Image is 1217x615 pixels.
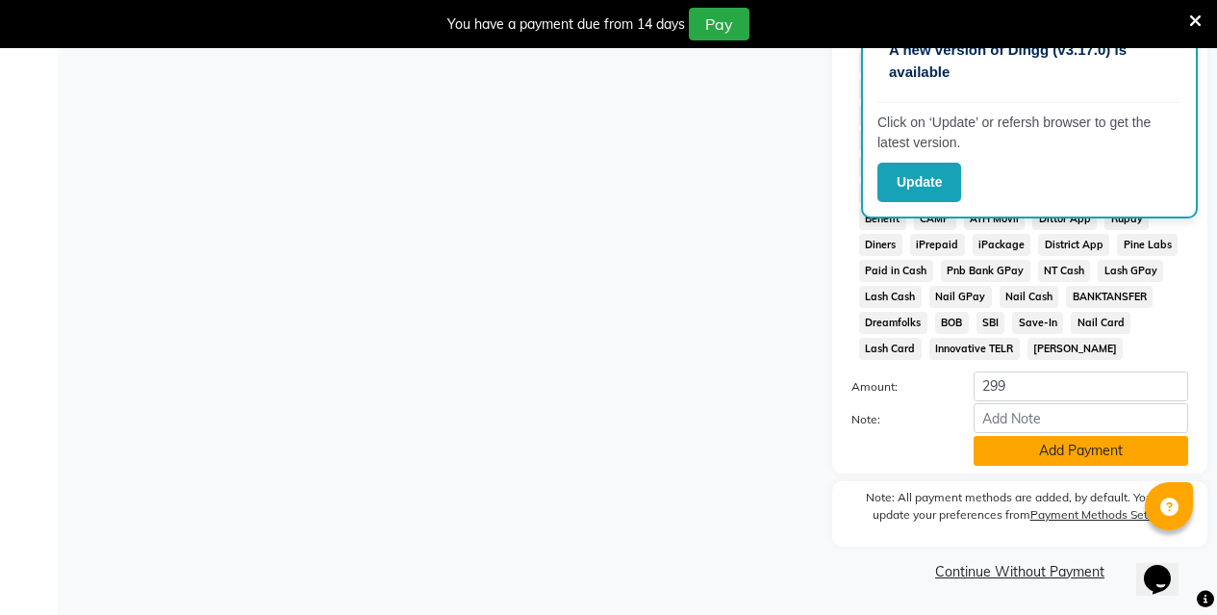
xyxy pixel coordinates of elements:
[976,312,1005,334] span: SBI
[1098,260,1163,282] span: Lash GPay
[1071,312,1130,334] span: Nail Card
[447,14,685,35] div: You have a payment due from 14 days
[1032,208,1097,230] span: Dittor App
[836,562,1204,582] a: Continue Without Payment
[1066,286,1153,308] span: BANKTANSFER
[877,113,1181,153] p: Click on ‘Update’ or refersh browser to get the latest version.
[859,52,900,74] span: AmEx
[1012,312,1063,334] span: Save-In
[851,489,1188,531] label: Note: All payment methods are added, by default. You can update your preferences from
[837,378,959,396] label: Amount:
[974,403,1188,433] input: Add Note
[1000,286,1059,308] span: Nail Cash
[877,163,961,202] button: Update
[929,286,992,308] span: Nail GPay
[859,338,922,360] span: Lash Card
[910,234,965,256] span: iPrepaid
[859,78,962,100] span: Room Charge USD
[1038,234,1109,256] span: District App
[1038,260,1091,282] span: NT Cash
[859,312,927,334] span: Dreamfolks
[859,234,902,256] span: Diners
[974,372,1188,401] input: Amount
[859,156,919,178] span: Instamojo
[1104,208,1149,230] span: Rupay
[837,411,959,428] label: Note:
[1136,538,1198,596] iframe: chat widget
[929,338,1020,360] span: Innovative TELR
[914,208,956,230] span: CAMP
[1027,338,1124,360] span: [PERSON_NAME]
[1030,506,1168,524] label: Payment Methods Setting
[859,104,961,126] span: Room Charge GBP
[1117,234,1178,256] span: Pine Labs
[973,234,1031,256] span: iPackage
[859,286,922,308] span: Lash Cash
[935,312,969,334] span: BOB
[859,182,907,204] span: Paypal
[859,260,933,282] span: Paid in Cash
[974,436,1188,466] button: Add Payment
[964,208,1026,230] span: ATH Movil
[859,130,925,152] span: Card: IDFC
[859,208,906,230] span: Benefit
[941,260,1030,282] span: Pnb Bank GPay
[689,8,749,40] button: Pay
[889,39,1170,83] p: A new version of Dingg (v3.17.0) is available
